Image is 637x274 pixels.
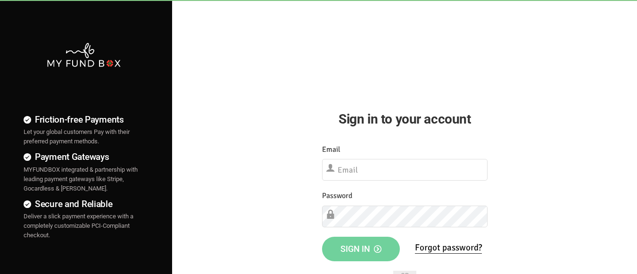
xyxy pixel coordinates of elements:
h2: Sign in to your account [322,109,488,129]
label: Email [322,144,340,156]
h4: Friction-free Payments [24,113,144,126]
a: Forgot password? [415,242,482,254]
h4: Secure and Reliable [24,197,144,211]
input: Email [322,159,488,181]
span: Sign in [340,244,381,254]
span: Deliver a slick payment experience with a completely customizable PCI-Compliant checkout. [24,213,133,239]
button: Sign in [322,237,400,261]
span: Let your global customers Pay with their preferred payment methods. [24,128,130,145]
img: mfbwhite.png [46,42,122,68]
h4: Payment Gateways [24,150,144,164]
span: MYFUNDBOX integrated & partnership with leading payment gateways like Stripe, Gocardless & [PERSO... [24,166,138,192]
label: Password [322,190,352,202]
